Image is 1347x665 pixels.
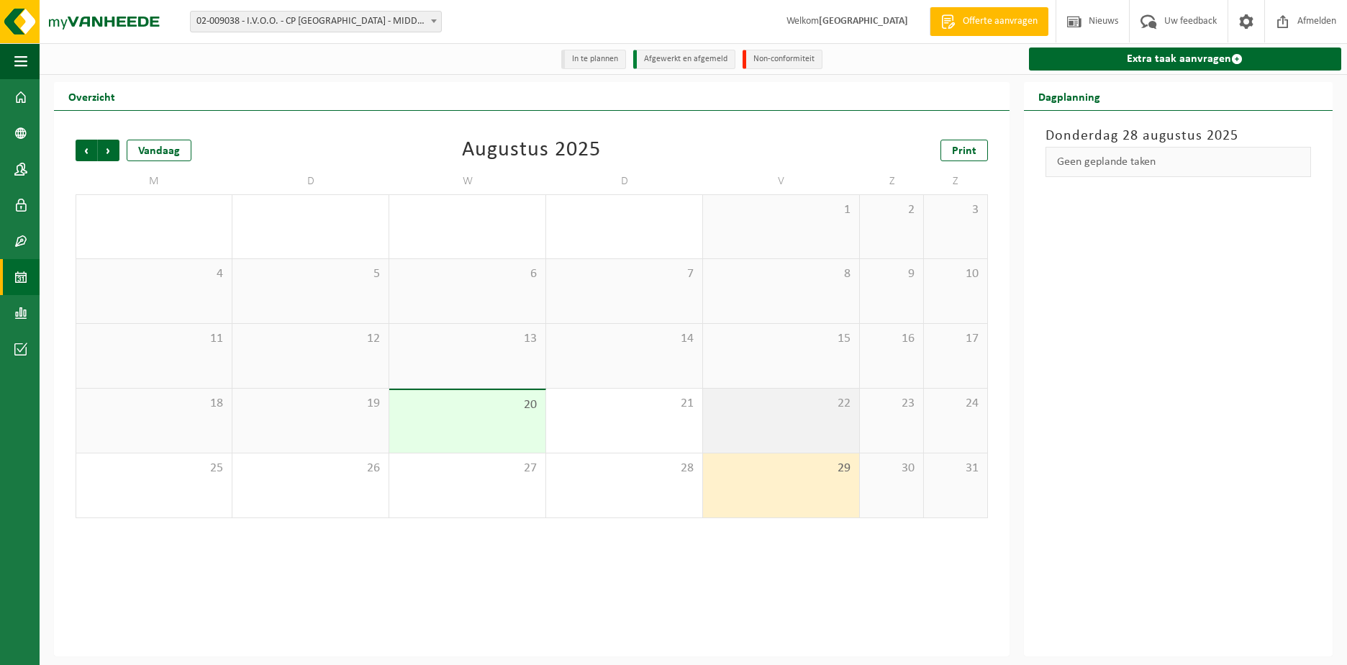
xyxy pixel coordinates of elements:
span: 24 [931,396,980,412]
td: D [232,168,389,194]
a: Print [940,140,988,161]
td: M [76,168,232,194]
a: Offerte aanvragen [930,7,1048,36]
span: 25 [83,461,224,476]
span: 13 [396,331,538,347]
span: 20 [396,397,538,413]
h2: Dagplanning [1024,82,1115,110]
span: 15 [710,331,852,347]
span: 14 [553,331,695,347]
td: Z [924,168,988,194]
td: W [389,168,546,194]
span: Volgende [98,140,119,161]
span: 11 [83,331,224,347]
span: 22 [710,396,852,412]
span: 21 [553,396,695,412]
li: Afgewerkt en afgemeld [633,50,735,69]
span: 1 [710,202,852,218]
span: 4 [83,266,224,282]
span: 02-009038 - I.V.O.O. - CP MIDDELKERKE - MIDDELKERKE [190,11,442,32]
span: 3 [931,202,980,218]
td: D [546,168,703,194]
a: Extra taak aanvragen [1029,47,1341,71]
div: Vandaag [127,140,191,161]
span: 5 [240,266,381,282]
span: 27 [396,461,538,476]
span: 30 [867,461,916,476]
span: 29 [710,461,852,476]
span: 6 [396,266,538,282]
span: 28 [553,461,695,476]
span: 7 [553,266,695,282]
strong: [GEOGRAPHIC_DATA] [819,16,908,27]
span: 19 [240,396,381,412]
td: V [703,168,860,194]
span: 2 [867,202,916,218]
span: 26 [240,461,381,476]
span: Vorige [76,140,97,161]
li: In te plannen [561,50,626,69]
td: Z [860,168,924,194]
span: 8 [710,266,852,282]
div: Augustus 2025 [462,140,601,161]
span: 31 [931,461,980,476]
span: 23 [867,396,916,412]
span: 16 [867,331,916,347]
span: 10 [931,266,980,282]
span: 17 [931,331,980,347]
span: 12 [240,331,381,347]
li: Non-conformiteit [743,50,822,69]
h3: Donderdag 28 augustus 2025 [1046,125,1311,147]
span: 9 [867,266,916,282]
h2: Overzicht [54,82,130,110]
span: Print [952,145,976,157]
span: 18 [83,396,224,412]
span: Offerte aanvragen [959,14,1041,29]
span: 02-009038 - I.V.O.O. - CP MIDDELKERKE - MIDDELKERKE [191,12,441,32]
div: Geen geplande taken [1046,147,1311,177]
